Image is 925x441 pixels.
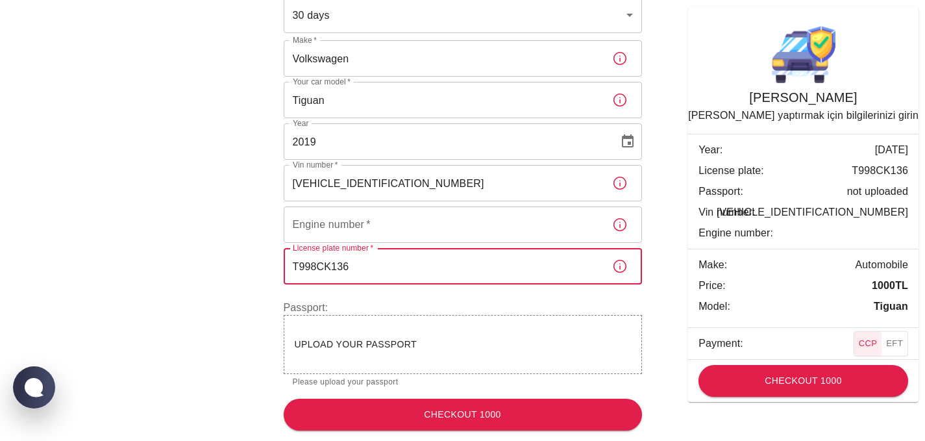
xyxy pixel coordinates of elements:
[854,332,882,356] button: CCP
[855,257,908,273] p: Automobile
[698,225,887,241] span: Engine number:
[698,205,887,220] span: Vin number:
[852,163,908,179] p: T998CK136
[688,108,919,123] p: [PERSON_NAME] yaptırmak için bilgilerinizi girin
[881,332,907,356] button: EFT
[698,257,887,273] span: Make:
[847,184,908,199] p: not uploaded
[698,142,887,158] span: Year:
[293,376,633,389] p: Please upload your passport
[295,339,417,349] span: Upload your passport
[698,278,887,294] span: Price:
[698,336,887,351] span: Payment:
[698,163,887,179] span: License plate:
[293,118,309,129] label: Year
[698,365,908,397] button: Checkout 1000
[698,299,887,314] span: Model:
[293,242,373,253] label: License plate number
[284,123,610,160] input: YYYY
[284,300,642,315] label: Passport:
[749,87,857,108] h6: [PERSON_NAME]
[284,399,642,431] button: Checkout 1000
[698,184,887,199] span: Passport:
[872,278,908,294] p: 1000 TL
[615,129,641,155] button: Choose date, selected date is Jan 1, 2019
[717,205,908,220] p: [VEHICLE_IDENTIFICATION_NUMBER]
[293,159,338,170] label: Vin number
[293,76,351,87] label: Your car model
[293,34,317,45] label: Make
[874,299,908,314] p: Tiguan
[875,142,908,158] p: [DATE]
